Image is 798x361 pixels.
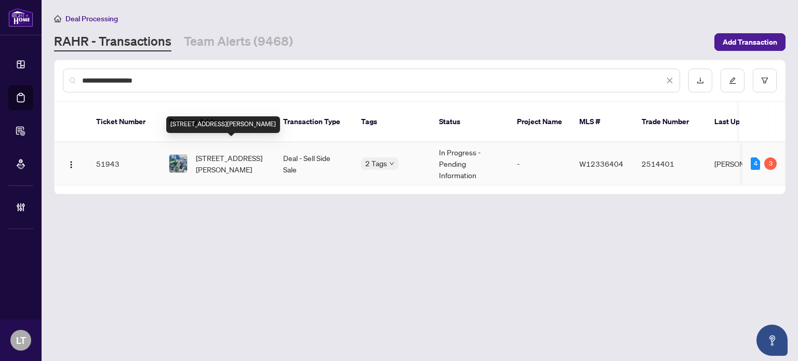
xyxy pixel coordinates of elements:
[688,69,712,92] button: download
[666,77,673,84] span: close
[509,102,571,142] th: Project Name
[63,155,79,172] button: Logo
[723,34,777,50] span: Add Transaction
[88,142,161,185] td: 51943
[761,77,768,84] span: filter
[54,33,171,51] a: RAHR - Transactions
[166,116,280,133] div: [STREET_ADDRESS][PERSON_NAME]
[509,142,571,185] td: -
[571,102,633,142] th: MLS #
[169,155,187,172] img: thumbnail-img
[633,102,706,142] th: Trade Number
[729,77,736,84] span: edit
[161,102,275,142] th: Property Address
[431,142,509,185] td: In Progress - Pending Information
[706,102,784,142] th: Last Updated By
[16,333,26,347] span: LT
[756,325,788,356] button: Open asap
[196,152,267,175] span: [STREET_ADDRESS][PERSON_NAME]
[8,8,33,27] img: logo
[751,157,760,170] div: 4
[431,102,509,142] th: Status
[697,77,704,84] span: download
[365,157,387,169] span: 2 Tags
[65,14,118,23] span: Deal Processing
[67,161,75,169] img: Logo
[275,102,353,142] th: Transaction Type
[184,33,293,51] a: Team Alerts (9468)
[275,142,353,185] td: Deal - Sell Side Sale
[353,102,431,142] th: Tags
[633,142,706,185] td: 2514401
[706,142,784,185] td: [PERSON_NAME]
[88,102,161,142] th: Ticket Number
[753,69,777,92] button: filter
[54,15,61,22] span: home
[714,33,786,51] button: Add Transaction
[579,159,623,168] span: W12336404
[764,157,777,170] div: 3
[389,161,394,166] span: down
[721,69,744,92] button: edit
